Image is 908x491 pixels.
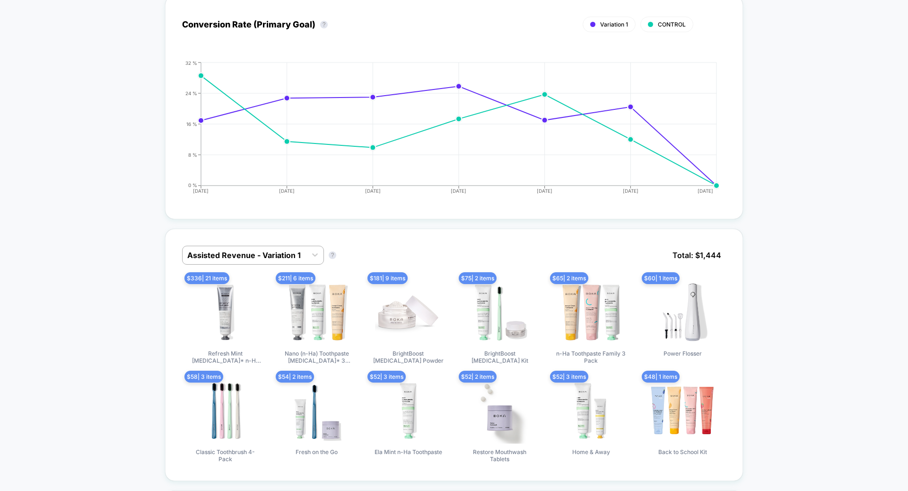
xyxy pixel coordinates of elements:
tspan: 16 % [186,121,197,126]
span: $ 48 | 1 items [642,371,680,383]
span: Refresh Mint [MEDICAL_DATA]* n-Ha Toothpaste [190,350,261,366]
img: Classic Toothbrush 4-Pack [192,377,259,444]
img: Fresh on the Go [284,377,350,444]
img: n-Ha Toothpaste Family 3 Pack [558,279,624,345]
span: Classic Toothbrush 4-Pack [190,448,261,464]
span: $ 52 | 2 items [459,371,497,383]
img: Power Flosser [649,279,716,345]
img: BrightBoost Whitening Powder [375,279,441,345]
span: $ 60 | 1 items [642,272,680,284]
tspan: 24 % [185,90,197,96]
img: Restore Mouthwash Tablets [467,377,533,444]
img: BrightBoost Whitening Kit [467,279,533,345]
span: Back to School Kit [658,448,707,464]
tspan: [DATE] [279,188,295,194]
span: Nano (n-Ha) Toothpaste [MEDICAL_DATA]* 3 Pack [281,350,352,366]
tspan: [DATE] [623,188,638,194]
span: $ 54 | 2 items [276,371,314,383]
span: Power Flosser [664,350,702,366]
tspan: [DATE] [193,188,209,194]
tspan: 8 % [188,152,197,157]
span: Ela Mint n-Ha Toothpaste [375,448,442,464]
span: n-Ha Toothpaste Family 3 Pack [556,350,627,366]
tspan: [DATE] [451,188,467,194]
span: BrightBoost [MEDICAL_DATA] Kit [464,350,535,366]
tspan: [DATE] [698,188,713,194]
span: $ 52 | 3 items [367,371,406,383]
span: $ 52 | 3 items [550,371,588,383]
img: Refresh Mint Whitening* n-Ha Toothpaste [192,279,259,345]
span: $ 58 | 3 items [184,371,223,383]
img: Back to School Kit [649,377,716,444]
button: ? [320,21,328,28]
img: Ela Mint n-Ha Toothpaste [375,377,441,444]
span: Variation 1 [600,21,628,28]
span: CONTROL [658,21,686,28]
button: ? [329,251,336,259]
img: Home & Away [558,377,624,444]
span: Total: $ 1,444 [668,246,726,265]
tspan: 32 % [185,60,197,65]
tspan: 0 % [188,182,197,188]
span: BrightBoost [MEDICAL_DATA] Powder [373,350,444,366]
span: $ 336 | 21 items [184,272,229,284]
span: $ 181 | 9 items [367,272,408,284]
tspan: [DATE] [537,188,552,194]
div: CONVERSION_RATE [173,60,716,202]
span: $ 75 | 2 items [459,272,497,284]
span: Home & Away [572,448,610,464]
span: $ 65 | 2 items [550,272,588,284]
img: Nano (n-Ha) Toothpaste Whitening* 3 Pack [284,279,350,345]
tspan: [DATE] [365,188,381,194]
span: Restore Mouthwash Tablets [464,448,535,464]
span: Fresh on the Go [296,448,338,464]
span: $ 211 | 6 items [276,272,315,284]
